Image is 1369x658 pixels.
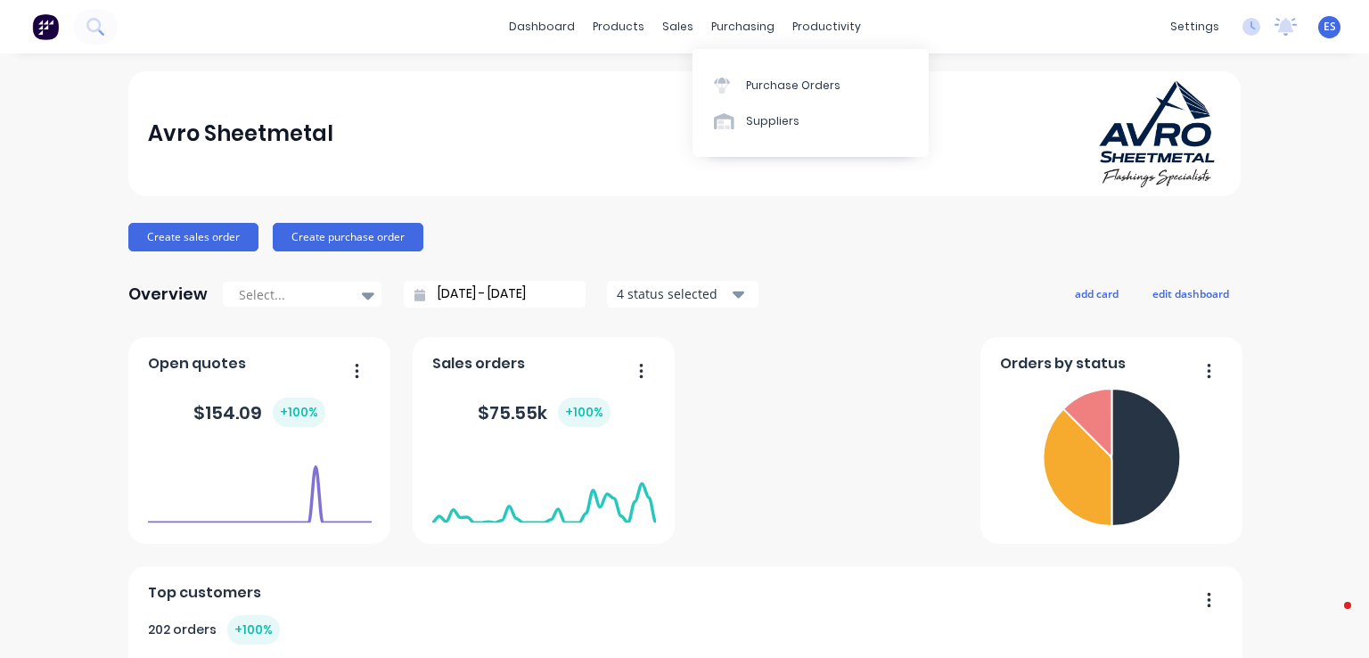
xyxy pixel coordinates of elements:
[128,223,258,251] button: Create sales order
[702,13,783,40] div: purchasing
[193,398,325,427] div: $ 154.09
[273,398,325,427] div: + 100 %
[432,353,525,374] span: Sales orders
[693,67,929,103] a: Purchase Orders
[746,113,799,129] div: Suppliers
[500,13,584,40] a: dashboard
[584,13,653,40] div: products
[558,398,611,427] div: + 100 %
[617,284,729,303] div: 4 status selected
[273,223,423,251] button: Create purchase order
[783,13,870,40] div: productivity
[1161,13,1228,40] div: settings
[148,353,246,374] span: Open quotes
[1324,19,1336,35] span: ES
[746,78,840,94] div: Purchase Orders
[128,276,208,312] div: Overview
[693,103,929,139] a: Suppliers
[478,398,611,427] div: $ 75.55k
[1141,282,1241,305] button: edit dashboard
[653,13,702,40] div: sales
[32,13,59,40] img: Factory
[1063,282,1130,305] button: add card
[1096,78,1221,189] img: Avro Sheetmetal
[148,116,333,152] div: Avro Sheetmetal
[227,615,280,645] div: + 100 %
[148,582,261,604] span: Top customers
[607,281,758,308] button: 4 status selected
[1000,353,1126,374] span: Orders by status
[148,615,280,645] div: 202 orders
[1308,597,1351,640] iframe: Intercom live chat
